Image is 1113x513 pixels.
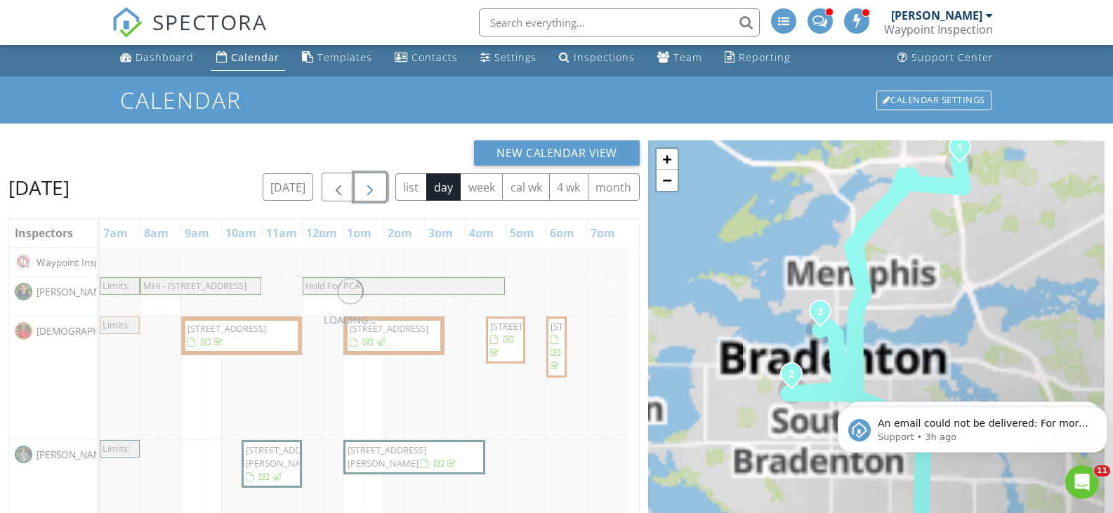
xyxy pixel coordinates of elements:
a: 9am [181,222,213,244]
a: Calendar Settings [875,89,993,112]
div: 310 14th Ave W, Palmetto, FL 34221 [820,311,829,319]
a: SPECTORA [112,19,268,48]
button: month [588,173,640,201]
span: [PERSON_NAME] [34,448,113,462]
span: Limits: [103,319,130,331]
span: Inspectors [15,225,73,241]
button: day [426,173,461,201]
a: 1pm [343,222,375,244]
a: Templates [296,45,378,71]
span: [PERSON_NAME] [34,285,113,299]
a: 3pm [425,222,456,244]
span: Limits: [103,279,130,292]
a: 2pm [384,222,416,244]
div: Calendar Settings [876,91,992,110]
button: Next day [354,173,387,201]
div: 3301 16th Ave W, Bradenton, FL 34205 [791,373,800,382]
iframe: Intercom live chat [1065,465,1099,499]
button: list [395,173,427,201]
button: Previous day [322,173,355,201]
span: MHI - [STREET_ADDRESS] [143,279,246,292]
input: Search everything... [479,8,760,36]
div: Reporting [739,51,790,64]
a: Zoom out [657,170,678,191]
div: Support Center [911,51,994,64]
span: Hold For PCA [305,279,360,292]
a: Team [652,45,708,71]
span: [STREET_ADDRESS] [187,322,266,335]
div: LOADING... [324,312,376,328]
span: [STREET_ADDRESS][PERSON_NAME] [246,444,324,469]
a: 7am [100,222,131,244]
h1: Calendar [120,88,992,112]
a: 7pm [587,222,619,244]
button: week [460,173,503,201]
div: Templates [317,51,372,64]
span: Limits: [103,442,130,455]
a: Settings [475,45,542,71]
img: The Best Home Inspection Software - Spectora [112,7,143,38]
a: Inspections [553,45,640,71]
img: web_capture_2172025_105838_mail.google.com.jpeg [15,283,32,300]
a: Contacts [389,45,463,71]
h2: [DATE] [8,173,70,201]
div: Contacts [411,51,458,64]
span: [STREET_ADDRESS][PERSON_NAME] [348,444,426,469]
div: Inspections [574,51,635,64]
span: [STREET_ADDRESS] [350,322,428,335]
span: [STREET_ADDRESS] [490,320,569,333]
button: [DATE] [263,173,314,201]
button: 4 wk [549,173,588,201]
a: 8am [140,222,172,244]
a: 12pm [303,222,341,244]
div: Waypoint Inspection [884,22,993,36]
img: screenshot_20250418_164326.png [15,253,32,271]
span: Waypoint Inspection [34,255,130,269]
button: New Calendar View [474,140,640,166]
div: Calendar [231,51,279,64]
div: Settings [494,51,536,64]
a: Zoom in [657,149,678,170]
a: 10am [222,222,260,244]
i: 2 [788,370,793,380]
span: SPECTORA [152,7,268,36]
div: Team [673,51,702,64]
a: 5pm [506,222,538,244]
div: [PERSON_NAME] [891,8,982,22]
img: christian_3.jpeg [15,322,32,340]
div: 5107 Lansdowne Way, Palmetto, FL 34221 [960,147,968,155]
a: Dashboard [114,45,199,71]
span: [DEMOGRAPHIC_DATA][PERSON_NAME] [34,324,217,338]
img: casey_4.jpeg [15,446,32,463]
a: 11am [263,222,301,244]
a: 6pm [546,222,578,244]
span: 11 [1094,465,1110,477]
a: Calendar [211,45,285,71]
span: [STREET_ADDRESS] [551,320,629,333]
a: Reporting [719,45,796,71]
a: 4pm [466,222,497,244]
i: 3 [817,307,822,317]
i: 1 [956,143,962,153]
iframe: Intercom notifications message [832,377,1113,475]
button: cal wk [502,173,550,201]
div: Dashboard [136,51,194,64]
a: Support Center [892,45,999,71]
